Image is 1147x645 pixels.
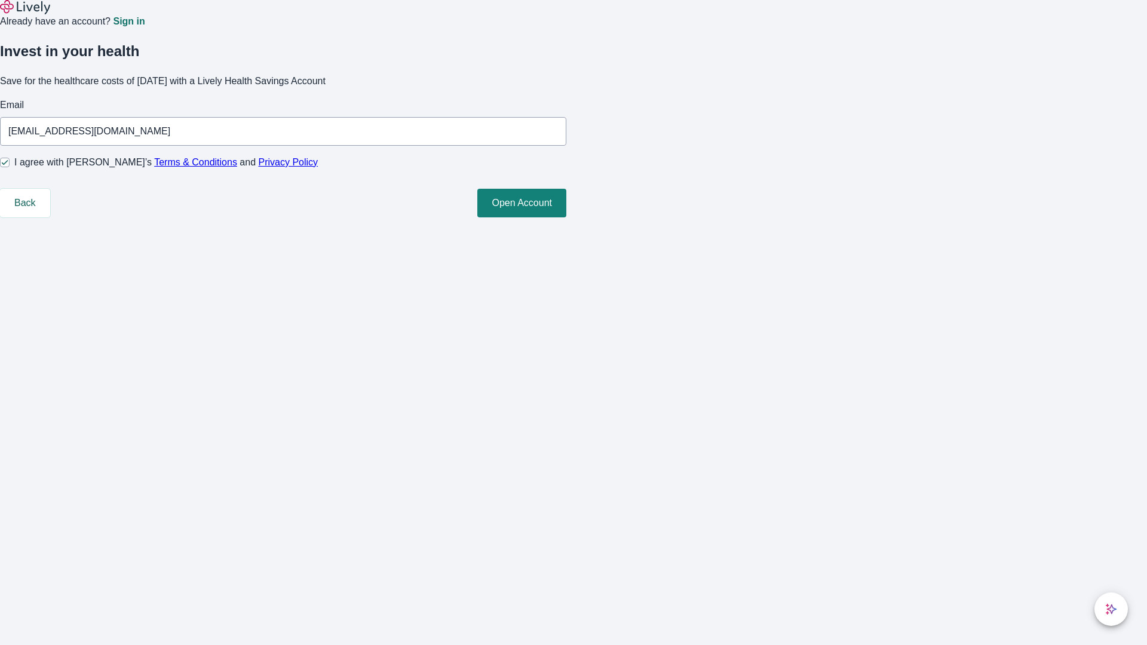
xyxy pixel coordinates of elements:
a: Terms & Conditions [154,157,237,167]
button: chat [1094,592,1128,626]
a: Privacy Policy [259,157,318,167]
svg: Lively AI Assistant [1105,603,1117,615]
span: I agree with [PERSON_NAME]’s and [14,155,318,170]
button: Open Account [477,189,566,217]
a: Sign in [113,17,145,26]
